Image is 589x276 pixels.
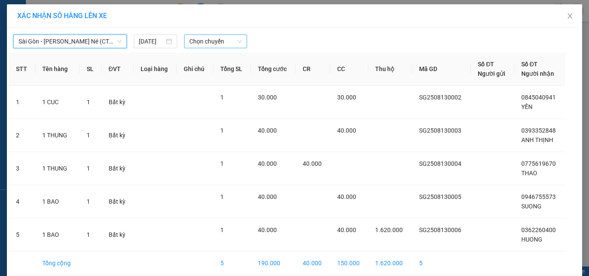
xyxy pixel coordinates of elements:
[102,218,134,251] td: Bất kỳ
[303,160,322,167] span: 40.000
[337,127,356,134] span: 40.000
[521,203,542,210] span: SUONG
[521,103,533,110] span: YẾN
[258,94,277,101] span: 30.000
[412,53,471,86] th: Mã GD
[368,53,412,86] th: Thu hộ
[419,127,461,134] span: SG2508130003
[558,4,582,28] button: Close
[521,70,554,77] span: Người nhận
[375,226,403,233] span: 1.620.000
[102,86,134,119] td: Bất kỳ
[258,193,277,200] span: 40.000
[412,251,471,275] td: 5
[35,86,80,119] td: 1 CUC
[296,251,330,275] td: 40.000
[521,236,542,243] span: HUONG
[521,127,556,134] span: 0393352848
[9,185,35,218] td: 4
[9,152,35,185] td: 3
[87,99,90,105] span: 1
[478,61,494,68] span: Số ĐT
[258,160,277,167] span: 40.000
[521,170,537,177] span: THAO
[213,53,251,86] th: Tổng SL
[337,193,356,200] span: 40.000
[220,127,224,134] span: 1
[330,251,368,275] td: 150.000
[189,35,242,48] span: Chọn chuyến
[419,193,461,200] span: SG2508130005
[9,86,35,119] td: 1
[521,94,556,101] span: 0845040941
[296,53,330,86] th: CR
[220,193,224,200] span: 1
[177,53,213,86] th: Ghi chú
[102,119,134,152] td: Bất kỳ
[102,53,134,86] th: ĐVT
[139,37,164,46] input: 13/08/2025
[80,53,102,86] th: SL
[419,160,461,167] span: SG2508130004
[35,251,80,275] td: Tổng cộng
[134,53,177,86] th: Loại hàng
[87,132,90,139] span: 1
[567,12,573,19] span: close
[521,226,556,233] span: 0362260400
[220,160,224,167] span: 1
[87,231,90,238] span: 1
[102,185,134,218] td: Bất kỳ
[521,193,556,200] span: 0946755573
[35,185,80,218] td: 1 BAO
[478,70,505,77] span: Người gửi
[220,226,224,233] span: 1
[337,226,356,233] span: 40.000
[521,61,538,68] span: Số ĐT
[251,251,296,275] td: 190.000
[9,53,35,86] th: STT
[213,251,251,275] td: 5
[35,152,80,185] td: 1 THUNG
[87,165,90,172] span: 1
[521,136,553,143] span: ANH THỊNH
[35,218,80,251] td: 1 BAO
[368,251,412,275] td: 1.620.000
[419,94,461,101] span: SG2508130002
[35,119,80,152] td: 1 THUNG
[87,198,90,205] span: 1
[19,35,122,48] span: Sài Gòn - Phan Thiết - Mũi Né (CT Km42)
[330,53,368,86] th: CC
[17,12,107,20] span: XÁC NHẬN SỐ HÀNG LÊN XE
[102,152,134,185] td: Bất kỳ
[9,119,35,152] td: 2
[251,53,296,86] th: Tổng cước
[258,226,277,233] span: 40.000
[258,127,277,134] span: 40.000
[521,160,556,167] span: 0775619670
[9,218,35,251] td: 5
[337,94,356,101] span: 30.000
[35,53,80,86] th: Tên hàng
[220,94,224,101] span: 1
[419,226,461,233] span: SG2508130006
